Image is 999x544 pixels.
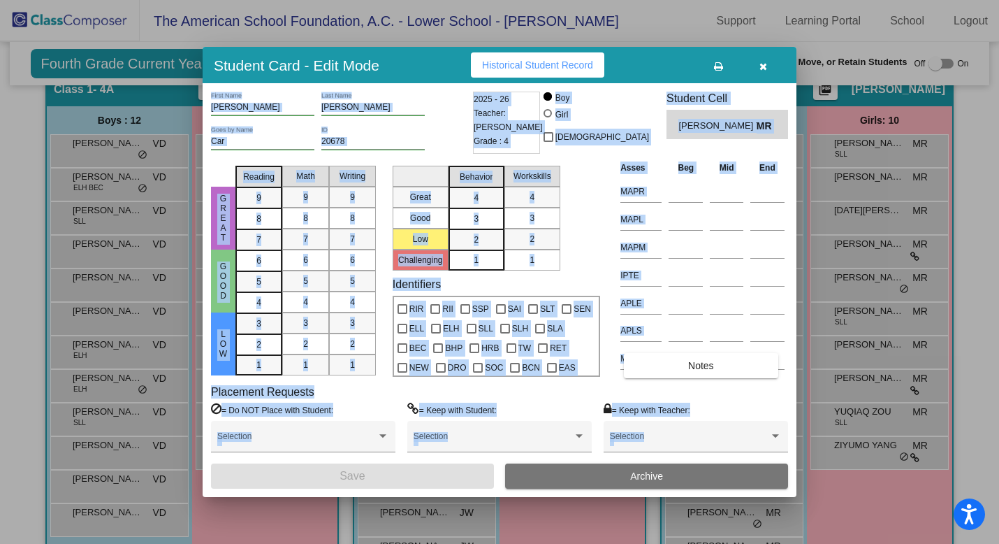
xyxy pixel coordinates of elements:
button: Historical Student Record [471,52,604,78]
span: 2 [350,338,355,350]
input: assessment [620,320,662,341]
input: goes by name [211,137,314,147]
span: 4 [474,192,479,204]
span: SAI [508,301,521,317]
span: EAS [559,359,576,376]
span: 4 [303,296,308,308]
span: 8 [350,212,355,224]
span: ELL [409,320,424,337]
span: 6 [303,254,308,266]
input: assessment [620,237,662,258]
span: Save [340,470,365,482]
span: [DEMOGRAPHIC_DATA] [555,129,649,145]
span: SLA [547,320,563,337]
span: 6 [256,255,261,267]
span: 8 [303,212,308,224]
span: 8 [256,213,261,225]
span: 4 [530,191,534,203]
span: TW [518,340,532,357]
input: assessment [620,209,662,230]
span: 7 [303,233,308,245]
th: Mid [706,160,747,176]
span: 1 [303,359,308,371]
th: End [747,160,788,176]
span: HRB [481,340,499,357]
span: 5 [256,275,261,288]
span: 7 [256,234,261,246]
input: assessment [620,293,662,314]
th: Beg [665,160,706,176]
span: 2 [256,338,261,351]
span: 1 [474,254,479,266]
span: 5 [350,275,355,287]
span: Grade : 4 [474,134,509,148]
h3: Student Card - Edit Mode [214,57,379,74]
span: SLL [479,320,493,337]
span: 3 [530,212,534,224]
span: BCN [522,359,539,376]
span: 3 [303,317,308,329]
span: 3 [256,317,261,330]
span: Archive [630,471,663,482]
label: = Do NOT Place with Student: [211,403,333,417]
span: 4 [256,296,261,309]
span: Notes [688,360,714,371]
span: 5 [303,275,308,287]
th: Asses [617,160,665,176]
span: Low [217,329,230,359]
span: 9 [350,191,355,203]
span: DRO [448,359,467,376]
label: Placement Requests [211,385,314,399]
span: Reading [243,171,275,183]
span: 3 [474,213,479,225]
input: assessment [620,348,662,369]
span: 7 [350,233,355,245]
span: 1 [350,359,355,371]
h3: Student Cell [666,92,788,105]
label: Identifiers [393,278,441,291]
input: Enter ID [321,137,425,147]
span: SLT [540,301,555,317]
span: Behavior [460,171,493,183]
span: Writing [340,170,365,182]
span: SSP [472,301,489,317]
input: assessment [620,181,662,202]
span: NEW [409,359,429,376]
span: 2 [530,233,534,245]
span: [PERSON_NAME] Y [PERSON_NAME] [678,119,756,134]
label: = Keep with Teacher: [604,403,690,417]
span: 9 [256,192,261,204]
span: 2025 - 26 [474,92,509,106]
span: SOC [485,359,503,376]
span: Teacher: [PERSON_NAME] [474,106,543,134]
span: Historical Student Record [482,59,593,71]
span: SLH [512,320,528,337]
span: 1 [256,359,261,371]
span: RII [442,301,453,317]
span: 6 [350,254,355,266]
div: Boy [555,92,570,104]
span: ELH [443,320,459,337]
button: Archive [505,464,788,489]
span: SEN [574,301,591,317]
span: 2 [474,234,479,246]
div: Girl [555,108,569,121]
span: 3 [350,317,355,329]
span: MR [757,119,776,134]
span: Great [217,194,230,243]
button: Notes [624,353,778,378]
span: Math [296,170,315,182]
span: Good [217,262,230,301]
span: RIR [409,301,424,317]
span: 1 [530,254,534,266]
label: = Keep with Student: [407,403,497,417]
span: 4 [350,296,355,308]
span: BEC [409,340,427,357]
span: BHP [445,340,462,357]
button: Save [211,464,494,489]
span: Workskills [513,170,551,182]
input: assessment [620,265,662,286]
span: RET [550,340,567,357]
span: 2 [303,338,308,350]
span: 9 [303,191,308,203]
